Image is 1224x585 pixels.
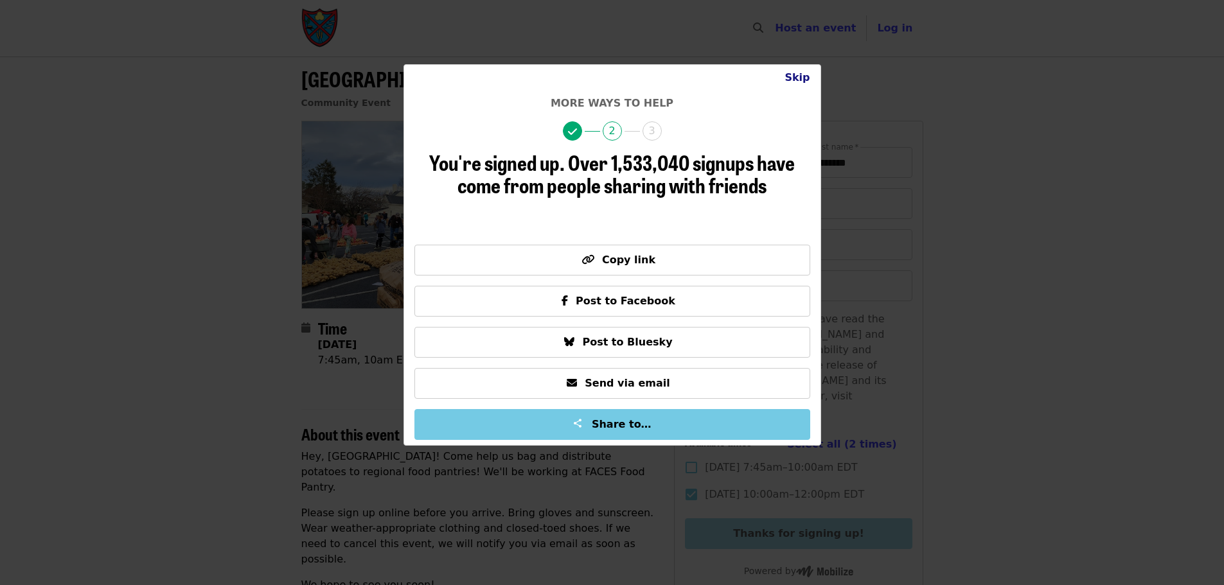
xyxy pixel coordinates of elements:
span: Over 1,533,040 signups have come from people sharing with friends [457,147,795,200]
button: Copy link [414,245,810,275]
span: You're signed up. [429,147,565,177]
span: Send via email [585,377,670,389]
span: Post to Facebook [576,295,675,307]
i: envelope icon [567,377,577,389]
button: Post to Bluesky [414,327,810,358]
i: check icon [568,126,577,138]
span: More ways to help [551,97,673,109]
button: Post to Facebook [414,286,810,317]
button: Send via email [414,368,810,399]
i: bluesky icon [564,336,574,348]
button: Share to… [414,409,810,440]
span: Share to… [592,418,652,430]
span: 3 [643,121,662,141]
button: Close [774,65,820,91]
span: 2 [603,121,622,141]
span: Copy link [602,254,655,266]
img: Share [572,418,583,428]
i: link icon [581,254,594,266]
span: Post to Bluesky [582,336,672,348]
i: facebook-f icon [562,295,568,307]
